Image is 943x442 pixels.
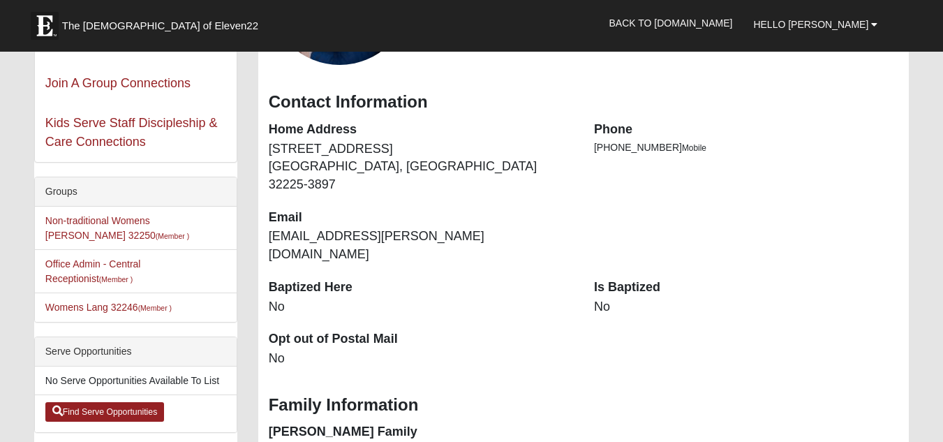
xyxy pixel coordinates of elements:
[599,6,743,40] a: Back to [DOMAIN_NAME]
[138,304,172,312] small: (Member )
[269,228,573,263] dd: [EMAIL_ADDRESS][PERSON_NAME][DOMAIN_NAME]
[594,279,898,297] dt: Is Baptized
[24,5,303,40] a: The [DEMOGRAPHIC_DATA] of Eleven22
[99,275,133,283] small: (Member )
[269,121,573,139] dt: Home Address
[269,350,573,368] dd: No
[753,19,868,30] span: Hello [PERSON_NAME]
[35,367,237,395] li: No Serve Opportunities Available To List
[594,298,898,316] dd: No
[45,402,165,422] a: Find Serve Opportunities
[269,209,573,227] dt: Email
[269,395,899,415] h3: Family Information
[269,92,899,112] h3: Contact Information
[594,140,898,155] li: [PHONE_NUMBER]
[269,423,573,441] dt: [PERSON_NAME] Family
[45,215,189,241] a: Non-traditional Womens [PERSON_NAME] 32250(Member )
[45,76,191,90] a: Join A Group Connections
[156,232,189,240] small: (Member )
[269,279,573,297] dt: Baptized Here
[594,121,898,139] dt: Phone
[269,298,573,316] dd: No
[743,7,888,42] a: Hello [PERSON_NAME]
[35,177,237,207] div: Groups
[269,330,573,348] dt: Opt out of Postal Mail
[31,12,59,40] img: Eleven22 logo
[269,140,573,194] dd: [STREET_ADDRESS] [GEOGRAPHIC_DATA], [GEOGRAPHIC_DATA] 32225-3897
[62,19,258,33] span: The [DEMOGRAPHIC_DATA] of Eleven22
[45,302,172,313] a: Womens Lang 32246(Member )
[45,258,141,284] a: Office Admin - Central Receptionist(Member )
[682,143,706,153] span: Mobile
[45,116,218,149] a: Kids Serve Staff Discipleship & Care Connections
[35,337,237,367] div: Serve Opportunities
